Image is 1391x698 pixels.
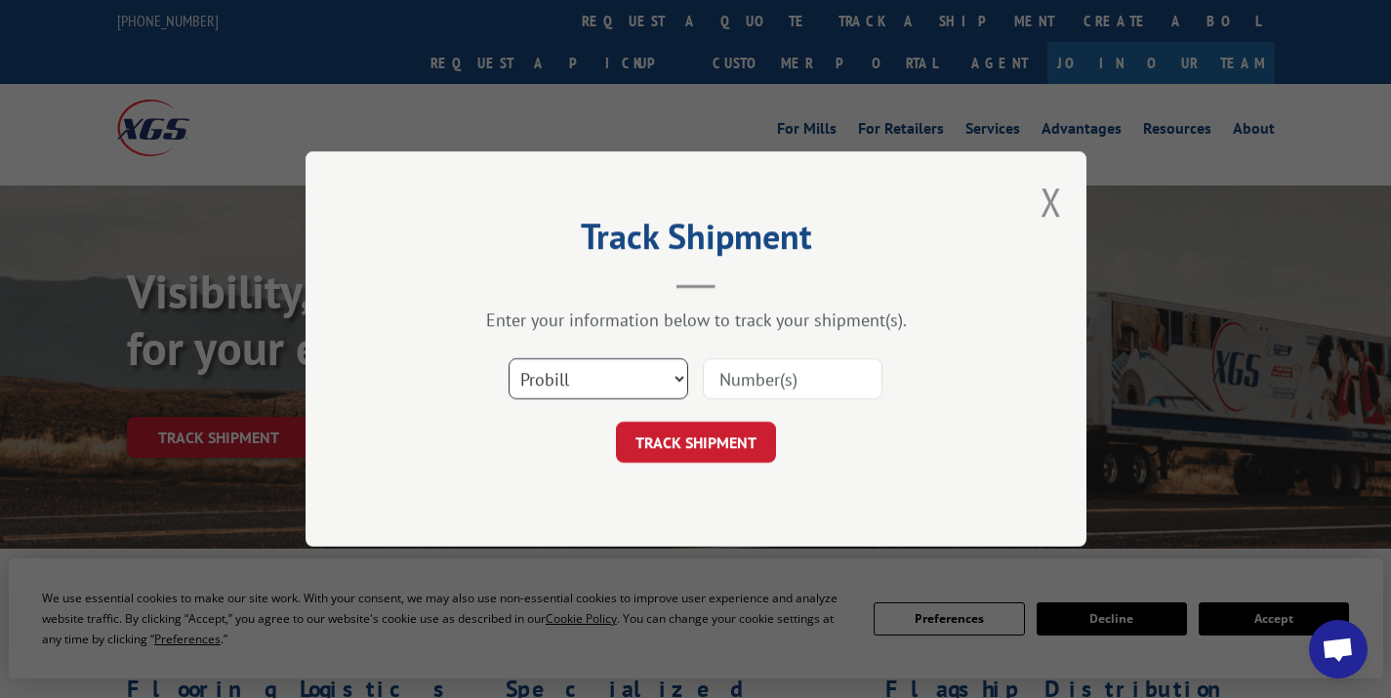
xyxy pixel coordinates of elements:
button: TRACK SHIPMENT [616,422,776,463]
button: Close modal [1041,176,1062,227]
div: Enter your information below to track your shipment(s). [403,308,989,331]
h2: Track Shipment [403,223,989,260]
div: Open chat [1309,620,1368,678]
input: Number(s) [703,358,882,399]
